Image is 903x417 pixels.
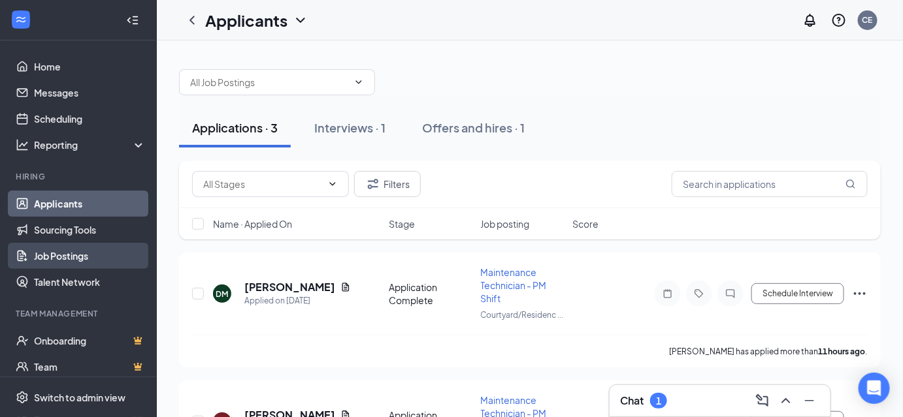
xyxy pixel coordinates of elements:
div: DM [216,288,229,300]
span: Name · Applied On [213,217,292,230]
a: Messages [34,80,146,106]
div: CE [862,14,873,25]
svg: Note [660,288,676,299]
svg: ChevronDown [353,77,364,87]
span: Job posting [481,217,530,230]
svg: Collapse [126,14,139,27]
svg: ChevronLeft [184,12,200,28]
h3: Chat [620,394,644,408]
svg: Filter [365,176,381,192]
div: Offers and hires · 1 [422,119,525,136]
span: Score [572,217,599,230]
svg: QuestionInfo [831,12,847,28]
b: 11 hours ago [818,347,866,356]
div: Interviews · 1 [314,119,386,136]
div: Applications · 3 [192,119,278,136]
svg: ChatInactive [723,288,738,299]
svg: Settings [16,391,29,404]
div: Applied on [DATE] [244,294,351,307]
svg: WorkstreamLogo [14,13,27,26]
a: TeamCrown [34,354,146,380]
svg: Minimize [802,393,817,409]
div: Switch to admin view [34,391,125,404]
svg: ChevronDown [293,12,308,28]
svg: ComposeMessage [755,393,770,409]
a: Talent Network [34,269,146,295]
div: Application Complete [389,281,473,307]
svg: ChevronDown [327,179,338,189]
a: Sourcing Tools [34,217,146,243]
p: [PERSON_NAME] has applied more than . [669,346,868,357]
div: Open Intercom Messenger [859,373,890,404]
h5: [PERSON_NAME] [244,280,335,294]
button: Schedule Interview [751,283,844,304]
svg: MagnifyingGlass [846,179,856,189]
a: Scheduling [34,106,146,132]
div: Hiring [16,171,143,182]
svg: Notifications [802,12,818,28]
button: Filter Filters [354,171,421,197]
svg: Document [340,282,351,292]
a: Job Postings [34,243,146,269]
a: OnboardingCrown [34,328,146,354]
input: All Stages [203,177,322,191]
h1: Applicants [205,9,287,31]
button: ChevronUp [776,390,796,411]
span: Stage [389,217,415,230]
div: 1 [656,395,661,407]
div: Reporting [34,138,146,151]
a: Applicants [34,191,146,217]
button: ComposeMessage [752,390,773,411]
svg: Ellipses [852,286,868,301]
div: Team Management [16,308,143,319]
input: All Job Postings [190,75,348,89]
span: Courtyard/Residenc ... [481,310,564,320]
svg: Tag [691,288,707,299]
span: Maintenance Technician - PM Shift [481,266,547,304]
svg: Analysis [16,138,29,151]
button: Minimize [799,390,820,411]
a: Home [34,54,146,80]
input: Search in applications [672,171,868,197]
svg: ChevronUp [778,393,794,409]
